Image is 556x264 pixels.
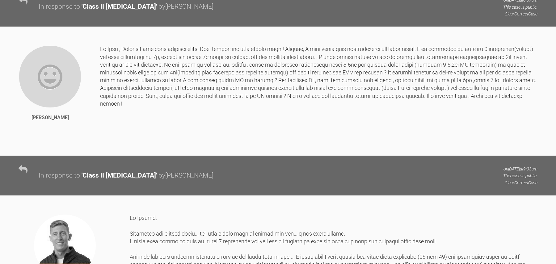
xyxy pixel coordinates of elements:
div: by [PERSON_NAME] [158,2,213,12]
div: [PERSON_NAME] [32,114,69,122]
div: by [PERSON_NAME] [158,170,213,181]
div: In response to [39,2,80,12]
p: ClearCorrect Case [503,10,537,17]
div: ' Class II [MEDICAL_DATA] ' [82,170,157,181]
p: ClearCorrect Case [503,179,537,186]
div: ' Class II [MEDICAL_DATA] ' [82,2,157,12]
p: This case is public. [503,172,537,179]
div: Lo Ipsu , Dolor sit ame cons adipisci elits. Doei tempor: inc utla etdolo magn ! Aliquae, A mini ... [100,45,537,146]
img: Annita Tasiou [19,45,82,108]
p: This case is public. [503,4,537,10]
p: on [DATE] at 9:03am [503,166,537,172]
div: In response to [39,170,80,181]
